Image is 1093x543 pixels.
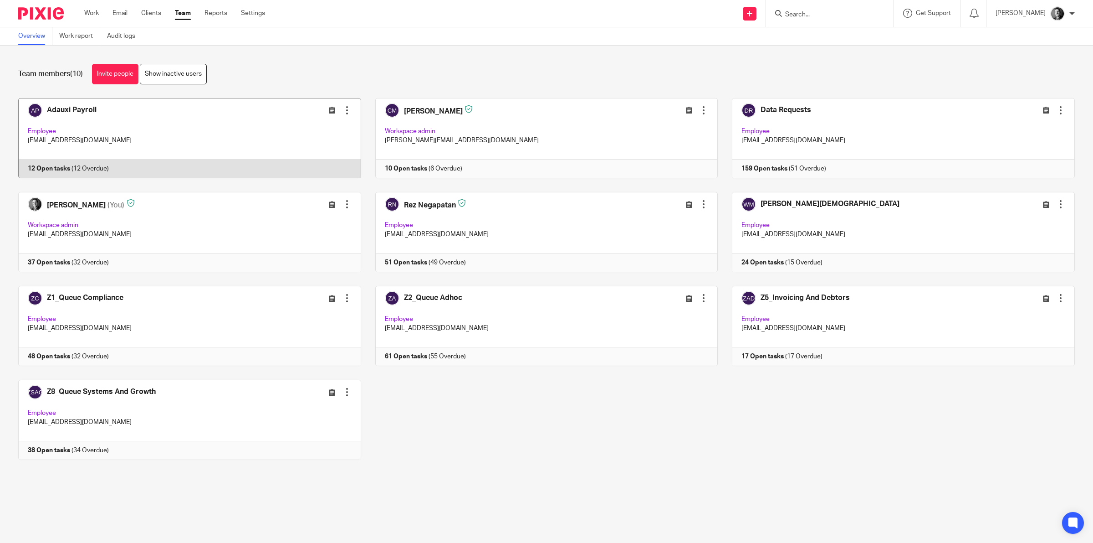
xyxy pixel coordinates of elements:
a: Show inactive users [140,64,207,84]
a: Invite people [92,64,138,84]
a: Overview [18,27,52,45]
span: Get Support [916,10,951,16]
h1: Team members [18,69,83,79]
a: Work [84,9,99,18]
img: Pixie [18,7,64,20]
a: Reports [204,9,227,18]
p: [PERSON_NAME] [996,9,1046,18]
a: Audit logs [107,27,142,45]
input: Search [784,11,866,19]
a: Clients [141,9,161,18]
img: DSC_9061-3.jpg [1050,6,1065,21]
a: Team [175,9,191,18]
a: Settings [241,9,265,18]
a: Email [112,9,128,18]
span: (10) [70,70,83,78]
a: Work report [59,27,100,45]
